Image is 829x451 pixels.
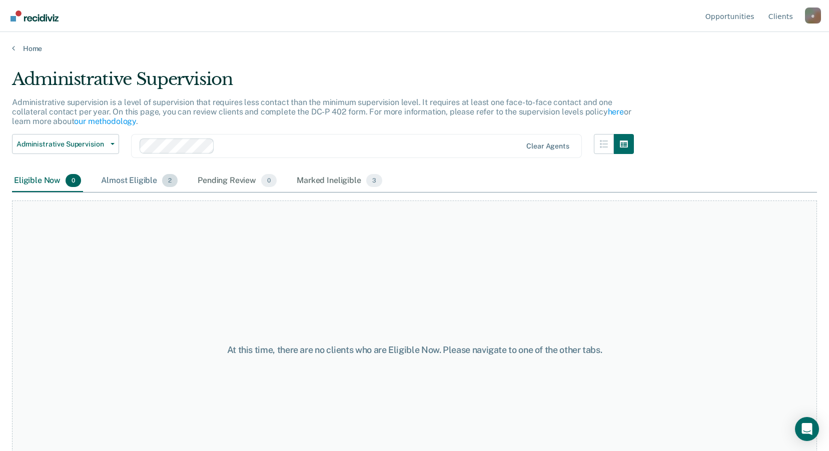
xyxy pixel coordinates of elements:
span: 0 [261,174,277,187]
div: Administrative Supervision [12,69,634,97]
a: our methodology [74,116,136,126]
p: Administrative supervision is a level of supervision that requires less contact than the minimum ... [12,97,631,126]
div: At this time, there are no clients who are Eligible Now. Please navigate to one of the other tabs. [214,344,616,355]
span: 2 [162,174,178,187]
span: 3 [366,174,382,187]
div: Open Intercom Messenger [795,417,819,441]
div: Eligible Now0 [12,170,83,192]
div: Marked Ineligible3 [295,170,384,192]
button: Profile dropdown button [805,7,821,23]
a: Home [12,44,817,53]
img: Recidiviz [11,10,59,21]
div: e [805,7,821,23]
span: 0 [66,174,81,187]
a: here [608,107,624,116]
button: Administrative Supervision [12,134,119,154]
div: Clear agents [526,142,569,150]
span: Administrative Supervision [17,140,107,148]
div: Pending Review0 [196,170,279,192]
div: Almost Eligible2 [99,170,180,192]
